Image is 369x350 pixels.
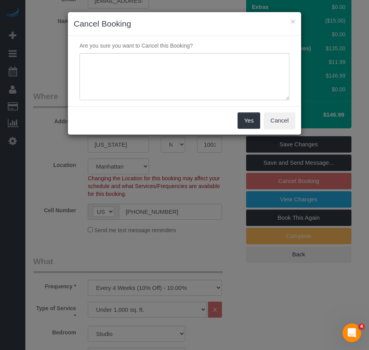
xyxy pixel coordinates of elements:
h3: Cancel Booking [74,18,295,30]
button: Cancel [264,112,295,129]
button: × [291,17,295,25]
button: Yes [238,112,260,129]
span: 4 [358,323,365,330]
sui-modal: Cancel Booking [68,12,301,135]
iframe: Intercom live chat [342,323,361,342]
p: Are you sure you want to Cancel this Booking? [74,42,295,50]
